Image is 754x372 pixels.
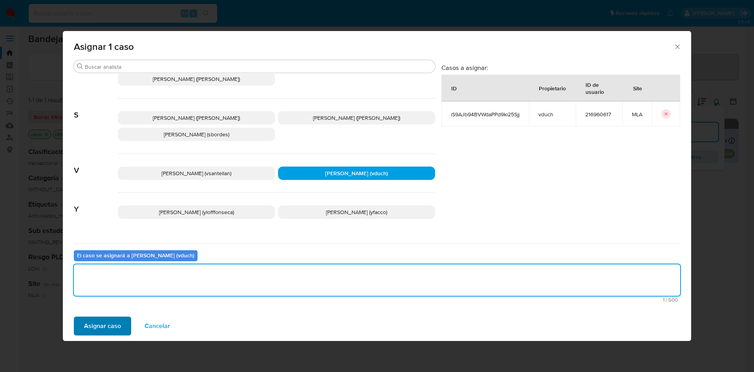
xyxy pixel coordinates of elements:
input: Buscar analista [85,63,432,70]
span: Asignar 1 caso [74,42,673,51]
b: El caso se asignará a [PERSON_NAME] (vduch) [77,251,194,259]
span: [PERSON_NAME] (sbordes) [164,130,229,138]
button: Asignar caso [74,317,131,335]
span: [PERSON_NAME] (ylofffonseca) [159,208,234,216]
span: [PERSON_NAME] ([PERSON_NAME]) [153,114,240,122]
div: ID [442,79,466,97]
div: [PERSON_NAME] (vsantellan) [118,167,275,180]
span: S [74,99,118,120]
h3: Casos a asignar: [441,64,680,71]
span: vduch [538,111,566,118]
div: Site [624,79,652,97]
span: Cancelar [145,317,170,335]
span: [PERSON_NAME] (vsantellan) [161,169,231,177]
span: [PERSON_NAME] ([PERSON_NAME]) [153,75,240,83]
div: [PERSON_NAME] (sbordes) [118,128,275,141]
span: Máximo 500 caracteres [76,297,678,302]
span: MLA [632,111,642,118]
div: [PERSON_NAME] (yfacco) [278,205,435,219]
div: Propietario [529,79,575,97]
div: assign-modal [63,31,691,341]
div: [PERSON_NAME] ([PERSON_NAME]) [118,111,275,125]
div: [PERSON_NAME] ([PERSON_NAME]) [278,111,435,125]
span: Y [74,193,118,214]
span: V [74,154,118,175]
div: [PERSON_NAME] (ylofffonseca) [118,205,275,219]
button: icon-button [661,109,671,119]
button: Cancelar [134,317,180,335]
div: [PERSON_NAME] (vduch) [278,167,435,180]
span: [PERSON_NAME] ([PERSON_NAME]) [313,114,400,122]
div: ID de usuario [576,75,622,101]
button: Cerrar ventana [673,43,681,50]
span: [PERSON_NAME] (yfacco) [326,208,387,216]
button: Buscar [77,63,83,70]
span: 216960617 [585,111,613,118]
span: iS9AJb94BVWdaPPd9ki25Sjj [451,111,520,118]
span: [PERSON_NAME] (vduch) [325,169,388,177]
span: Asignar caso [84,317,121,335]
div: [PERSON_NAME] ([PERSON_NAME]) [118,72,275,86]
